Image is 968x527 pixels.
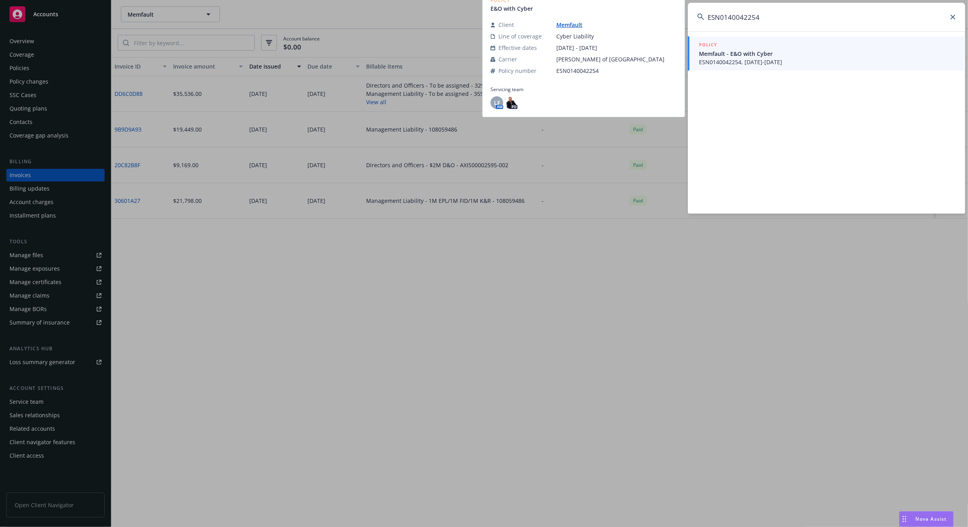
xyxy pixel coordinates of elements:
a: POLICYMemfault - E&O with CyberESN0140042254, [DATE]-[DATE] [688,36,965,71]
span: Nova Assist [916,516,947,522]
input: Search... [688,3,965,31]
h5: POLICY [699,41,717,49]
div: Drag to move [899,512,909,527]
span: Memfault - E&O with Cyber [699,50,956,58]
button: Nova Assist [899,511,954,527]
span: ESN0140042254, [DATE]-[DATE] [699,58,956,66]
